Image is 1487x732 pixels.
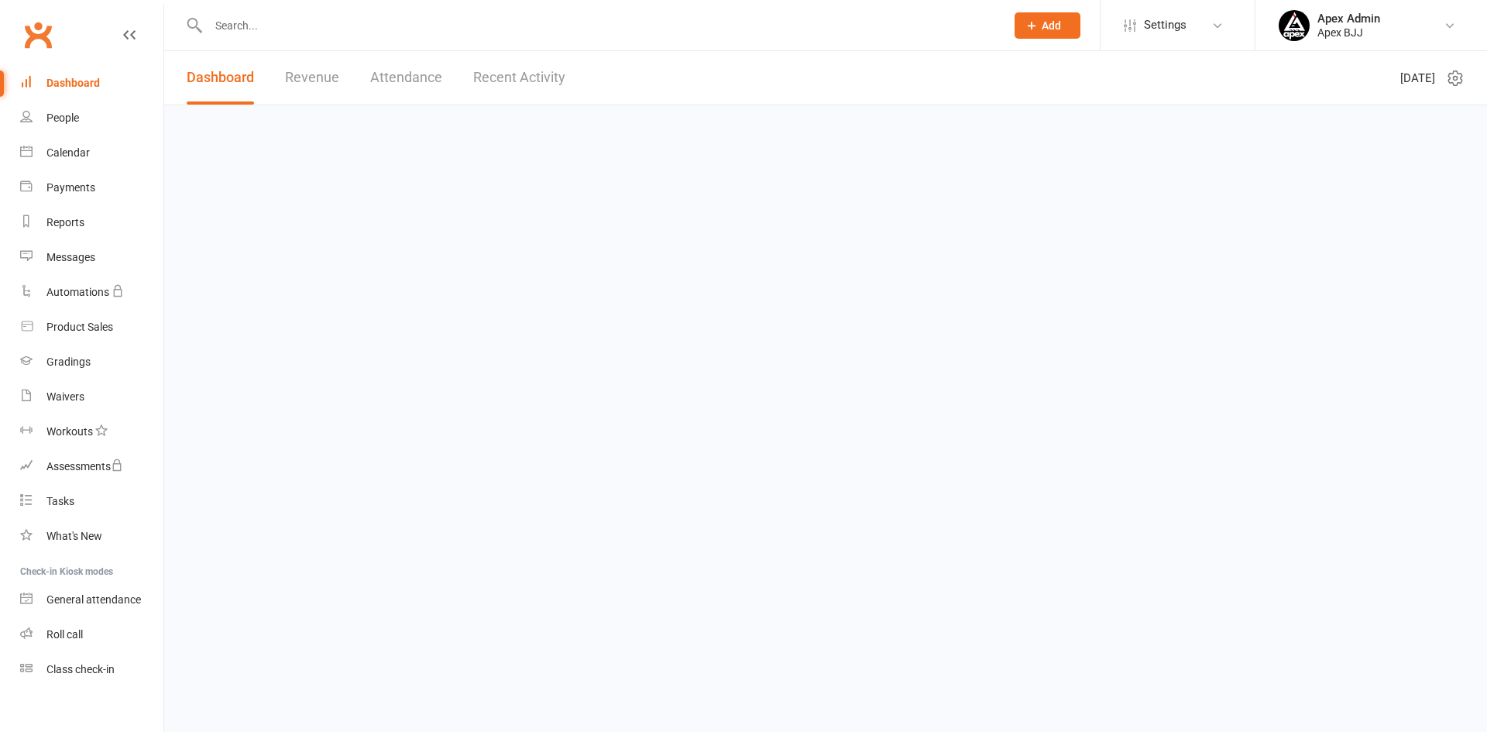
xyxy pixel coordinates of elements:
a: Assessments [20,449,163,484]
div: Roll call [46,628,83,641]
div: Gradings [46,356,91,368]
div: Apex BJJ [1317,26,1380,40]
div: General attendance [46,593,141,606]
div: Product Sales [46,321,113,333]
a: Waivers [20,380,163,414]
a: Dashboard [187,51,254,105]
div: What's New [46,530,102,542]
div: People [46,112,79,124]
div: Reports [46,216,84,229]
span: [DATE] [1400,69,1435,88]
a: Messages [20,240,163,275]
a: Calendar [20,136,163,170]
div: Class check-in [46,663,115,675]
a: Dashboard [20,66,163,101]
a: People [20,101,163,136]
span: Add [1042,19,1061,32]
img: thumb_image1745496852.png [1279,10,1310,41]
a: Roll call [20,617,163,652]
a: Workouts [20,414,163,449]
div: Assessments [46,460,123,473]
a: Recent Activity [473,51,565,105]
a: General attendance kiosk mode [20,583,163,617]
a: Revenue [285,51,339,105]
div: Messages [46,251,95,263]
a: Gradings [20,345,163,380]
div: Tasks [46,495,74,507]
a: Automations [20,275,163,310]
a: Product Sales [20,310,163,345]
div: Calendar [46,146,90,159]
div: Dashboard [46,77,100,89]
input: Search... [204,15,994,36]
div: Apex Admin [1317,12,1380,26]
div: Workouts [46,425,93,438]
button: Add [1015,12,1080,39]
div: Automations [46,286,109,298]
a: Clubworx [19,15,57,54]
a: What's New [20,519,163,554]
a: Tasks [20,484,163,519]
a: Reports [20,205,163,240]
span: Settings [1144,8,1187,43]
a: Payments [20,170,163,205]
div: Waivers [46,390,84,403]
a: Attendance [370,51,442,105]
a: Class kiosk mode [20,652,163,687]
div: Payments [46,181,95,194]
